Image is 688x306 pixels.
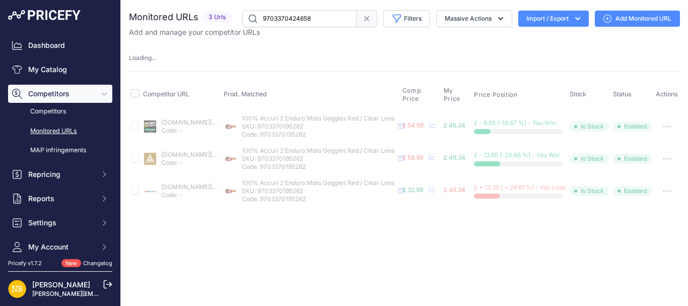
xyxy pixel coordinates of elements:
[8,123,112,140] a: Monitored URLs
[8,60,112,79] a: My Catalog
[436,10,512,27] button: Massive Actions
[242,147,394,154] span: 100% Accuri 2 Enduro Moto Goggles Red / Clear Lens
[383,10,430,27] button: Filters
[518,11,589,27] button: Import / Export
[28,169,94,179] span: Repricing
[444,87,470,103] button: My Price
[28,218,94,228] span: Settings
[161,118,226,126] a: [DOMAIN_NAME][URL]
[32,280,90,289] a: [PERSON_NAME]
[242,10,357,27] input: Search
[161,191,220,199] p: Code: -
[613,186,652,196] span: Enabled
[570,186,609,196] span: In Stock
[8,85,112,103] button: Competitors
[8,142,112,159] a: MAP infringements
[61,259,81,268] span: New
[242,155,394,163] p: SKU: 9703370195282
[474,91,517,99] span: Price Position
[242,114,394,122] span: 100% Accuri 2 Enduro Moto Goggles Red / Clear Lens
[28,242,94,252] span: My Account
[202,12,232,23] span: 3 Urls
[474,91,519,99] button: Price Position
[656,90,678,98] span: Actions
[444,154,465,161] span: £ 46.34
[83,260,112,267] a: Changelog
[161,127,220,135] p: Code: -
[242,179,394,187] span: 100% Accuri 2 Enduro Moto Goggles Red / Clear Lens
[570,90,586,98] span: Stock
[474,183,566,191] span: £ + 13.35 ( + 28.81 %) - You Lose
[8,165,112,183] button: Repricing
[242,195,394,203] p: Code: 9703370195282
[8,10,81,20] img: Pricefy Logo
[402,87,438,103] span: Comp. Price
[8,190,112,208] button: Reports
[129,10,198,24] h2: Monitored URLs
[129,27,260,37] p: Add and manage your competitor URLs
[402,154,423,161] span: £ 59.99
[613,90,632,98] span: Status
[570,154,609,164] span: In Stock
[474,151,560,159] span: £ - 13.65 (-29.46 %) - You Win
[161,151,226,158] a: [DOMAIN_NAME][URL]
[8,36,112,54] a: Dashboard
[161,183,226,191] a: [DOMAIN_NAME][URL]
[224,90,267,98] span: Prod. Matched
[129,54,156,62] span: Loading
[570,121,609,132] span: In Stock
[161,159,220,167] p: Code: -
[402,87,440,103] button: Comp. Price
[32,290,187,297] a: [PERSON_NAME][EMAIL_ADDRESS][DOMAIN_NAME]
[152,54,156,62] span: ...
[242,131,394,139] p: Code: 9703370195282
[28,89,94,99] span: Competitors
[474,119,556,127] span: £ - 8.65 (-18.67 %) - You Win
[402,186,423,194] span: £ 32.99
[8,238,112,256] button: My Account
[143,90,189,98] span: Competitor URL
[8,259,42,268] div: Pricefy v1.7.2
[8,214,112,232] button: Settings
[28,194,94,204] span: Reports
[595,11,680,27] a: Add Monitored URL
[444,121,465,129] span: £ 46.34
[613,154,652,164] span: Enabled
[444,186,465,194] span: £ 46.34
[402,121,424,129] span: £ 54.99
[444,87,468,103] span: My Price
[242,163,394,171] p: Code: 9703370195282
[8,103,112,120] a: Competitors
[242,123,394,131] p: SKU: 9703370195282
[242,187,394,195] p: SKU: 9703370195282
[613,121,652,132] span: Enabled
